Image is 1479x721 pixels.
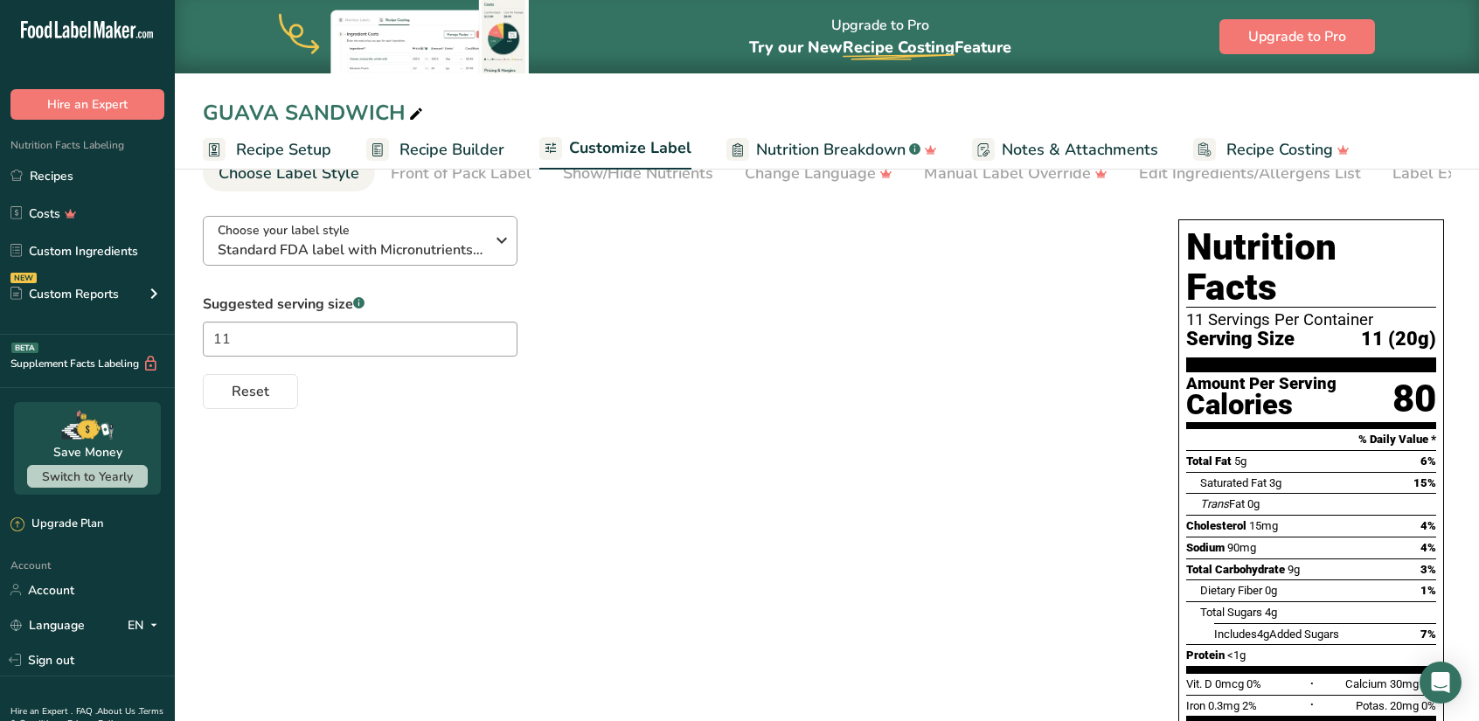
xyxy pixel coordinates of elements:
[1186,329,1295,350] span: Serving Size
[1242,699,1257,712] span: 2%
[1420,541,1436,554] span: 4%
[1186,392,1337,418] div: Calories
[53,443,122,461] div: Save Money
[1420,454,1436,468] span: 6%
[203,216,517,266] button: Choose your label style Standard FDA label with Micronutrients listed side-by-side
[76,705,97,718] a: FAQ .
[1186,519,1246,532] span: Cholesterol
[1234,454,1246,468] span: 5g
[756,138,906,162] span: Nutrition Breakdown
[203,374,298,409] button: Reset
[1139,162,1361,185] div: Edit Ingredients/Allergens List
[203,97,427,128] div: GUAVA SANDWICH
[1413,476,1436,489] span: 15%
[203,130,331,170] a: Recipe Setup
[236,138,331,162] span: Recipe Setup
[1186,454,1232,468] span: Total Fat
[1193,130,1350,170] a: Recipe Costing
[10,516,103,533] div: Upgrade Plan
[1269,476,1281,489] span: 3g
[11,343,38,353] div: BETA
[97,705,139,718] a: About Us .
[1200,584,1262,597] span: Dietary Fiber
[1345,677,1387,690] span: Calcium
[1390,677,1419,690] span: 30mg
[539,128,691,170] a: Customize Label
[1390,699,1419,712] span: 20mg
[10,89,164,120] button: Hire an Expert
[749,37,1011,58] span: Try our New Feature
[1215,677,1244,690] span: 0mcg
[1200,497,1245,510] span: Fat
[1200,606,1262,619] span: Total Sugars
[232,381,269,402] span: Reset
[745,162,892,185] div: Change Language
[203,294,517,315] label: Suggested serving size
[1186,541,1225,554] span: Sodium
[1002,138,1158,162] span: Notes & Attachments
[391,162,531,185] div: Front of Pack Label
[1200,476,1267,489] span: Saturated Fat
[218,239,484,260] span: Standard FDA label with Micronutrients listed side-by-side
[1265,584,1277,597] span: 0g
[1248,26,1346,47] span: Upgrade to Pro
[1361,329,1436,350] span: 11 (20g)
[1420,662,1462,704] div: Open Intercom Messenger
[1249,519,1278,532] span: 15mg
[1186,699,1205,712] span: Iron
[569,136,691,160] span: Customize Label
[10,285,119,303] div: Custom Reports
[1392,376,1436,422] div: 80
[1421,699,1436,712] span: 0%
[1219,19,1375,54] button: Upgrade to Pro
[1227,541,1256,554] span: 90mg
[1420,584,1436,597] span: 1%
[1186,563,1285,576] span: Total Carbohydrate
[1420,563,1436,576] span: 3%
[749,1,1011,73] div: Upgrade to Pro
[219,162,359,185] div: Choose Label Style
[1186,376,1337,392] div: Amount Per Serving
[1214,627,1339,641] span: Includes Added Sugars
[726,130,937,170] a: Nutrition Breakdown
[218,221,350,239] span: Choose your label style
[1257,627,1269,641] span: 4g
[843,37,955,58] span: Recipe Costing
[42,468,133,485] span: Switch to Yearly
[1356,699,1387,712] span: Potas.
[1227,648,1246,662] span: <1g
[1246,677,1261,690] span: 0%
[1288,563,1300,576] span: 9g
[1420,627,1436,641] span: 7%
[1208,699,1239,712] span: 0.3mg
[1186,311,1436,329] div: 11 Servings Per Container
[1186,429,1436,450] section: % Daily Value *
[1420,519,1436,532] span: 4%
[10,610,85,641] a: Language
[1226,138,1333,162] span: Recipe Costing
[1186,648,1225,662] span: Protein
[1265,606,1277,619] span: 4g
[563,162,713,185] div: Show/Hide Nutrients
[366,130,504,170] a: Recipe Builder
[27,465,148,488] button: Switch to Yearly
[399,138,504,162] span: Recipe Builder
[1186,227,1436,308] h1: Nutrition Facts
[128,614,164,635] div: EN
[924,162,1108,185] div: Manual Label Override
[10,705,73,718] a: Hire an Expert .
[10,273,37,283] div: NEW
[1247,497,1260,510] span: 0g
[1200,497,1229,510] i: Trans
[1186,677,1212,690] span: Vit. D
[972,130,1158,170] a: Notes & Attachments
